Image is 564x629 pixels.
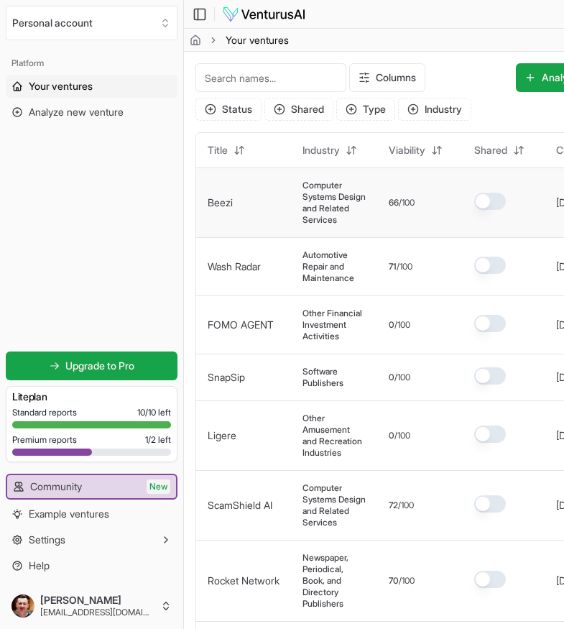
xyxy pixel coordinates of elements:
img: logo [222,6,306,23]
a: Ligere [208,429,236,441]
button: Settings [6,528,177,551]
span: 71 [389,261,397,272]
button: SnapSip [208,370,245,385]
span: Community [30,479,82,494]
button: Rocket Network [208,574,279,588]
span: Settings [29,533,65,547]
button: Viability [380,139,451,162]
span: Shared [474,143,507,157]
a: Rocket Network [208,574,279,587]
button: Industry [398,98,471,121]
span: [EMAIL_ADDRESS][DOMAIN_NAME] [40,607,154,618]
span: /100 [394,319,410,331]
span: Your ventures [226,33,289,47]
a: Upgrade to Pro [6,352,177,380]
span: Premium reports [12,434,77,446]
a: CommunityNew [7,475,176,498]
span: Computer Systems Design and Related Services [302,180,366,226]
a: Analyze new venture [6,101,177,124]
button: Ligere [208,428,236,443]
button: [PERSON_NAME][EMAIL_ADDRESS][DOMAIN_NAME] [6,589,177,623]
span: /100 [394,372,410,383]
a: Beezi [208,196,233,208]
button: Select an organization [6,6,177,40]
button: Wash Radar [208,260,261,274]
input: Search names... [195,63,346,92]
span: Newspaper, Periodical, Book, and Directory Publishers [302,552,366,610]
span: /100 [399,197,415,208]
nav: breadcrumb [190,33,289,47]
a: Wash Radar [208,260,261,272]
img: ACg8ocJ7vwSUkNhbLBUujglCYwecZADvWvS81xhxYgMwjyCusN-f9UYK=s96-c [11,594,34,617]
button: Title [199,139,254,162]
a: SnapSip [208,371,245,383]
button: Type [336,98,395,121]
span: /100 [397,261,412,272]
span: 70 [389,575,399,587]
span: Analyze new venture [29,105,124,119]
a: Your ventures [6,75,177,98]
span: /100 [394,430,410,441]
span: 1 / 2 left [145,434,171,446]
span: New [147,479,170,494]
span: 0 [389,372,394,383]
span: Example ventures [29,507,109,521]
a: ScamShield AI [208,499,272,511]
h3: Lite plan [12,390,171,404]
span: Help [29,559,50,573]
div: Platform [6,52,177,75]
span: Title [208,143,228,157]
span: Automotive Repair and Maintenance [302,249,366,284]
span: Industry [302,143,340,157]
span: Computer Systems Design and Related Services [302,482,366,528]
span: 66 [389,197,399,208]
button: Industry [294,139,366,162]
button: Shared [466,139,533,162]
span: Software Publishers [302,366,366,389]
span: 10 / 10 left [137,407,171,418]
button: Shared [264,98,333,121]
span: Upgrade to Pro [65,359,134,373]
span: 72 [389,500,398,511]
span: /100 [398,500,414,511]
span: Standard reports [12,407,77,418]
button: Columns [349,63,425,92]
button: Beezi [208,196,233,210]
button: ScamShield AI [208,498,272,513]
span: Other Amusement and Recreation Industries [302,413,366,459]
span: 0 [389,319,394,331]
button: FOMO AGENT [208,318,274,332]
button: Status [195,98,262,121]
span: [PERSON_NAME] [40,594,154,607]
span: 0 [389,430,394,441]
a: Help [6,554,177,577]
span: Other Financial Investment Activities [302,308,366,342]
a: Example ventures [6,502,177,525]
span: /100 [399,575,415,587]
span: Viability [389,143,425,157]
a: FOMO AGENT [208,318,274,331]
span: Your ventures [29,79,93,93]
